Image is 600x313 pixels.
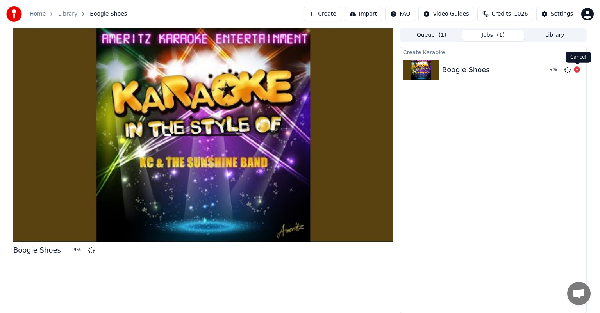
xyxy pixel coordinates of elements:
[304,7,341,21] button: Create
[536,7,578,21] button: Settings
[400,47,586,57] div: Create Karaoke
[90,10,127,18] span: Boogie Shoes
[524,30,586,41] button: Library
[462,30,524,41] button: Jobs
[58,10,77,18] a: Library
[30,10,46,18] a: Home
[73,247,85,253] div: 9 %
[442,64,490,75] div: Boogie Shoes
[401,30,462,41] button: Queue
[439,31,446,39] span: ( 1 )
[345,7,382,21] button: Import
[550,67,561,73] div: 9 %
[477,7,533,21] button: Credits1026
[492,10,511,18] span: Credits
[6,6,22,22] img: youka
[514,10,528,18] span: 1026
[385,7,415,21] button: FAQ
[418,7,474,21] button: Video Guides
[551,10,573,18] div: Settings
[13,245,61,256] div: Boogie Shoes
[30,10,127,18] nav: breadcrumb
[566,52,591,63] div: Cancel
[497,31,505,39] span: ( 1 )
[567,282,591,305] a: Open chat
